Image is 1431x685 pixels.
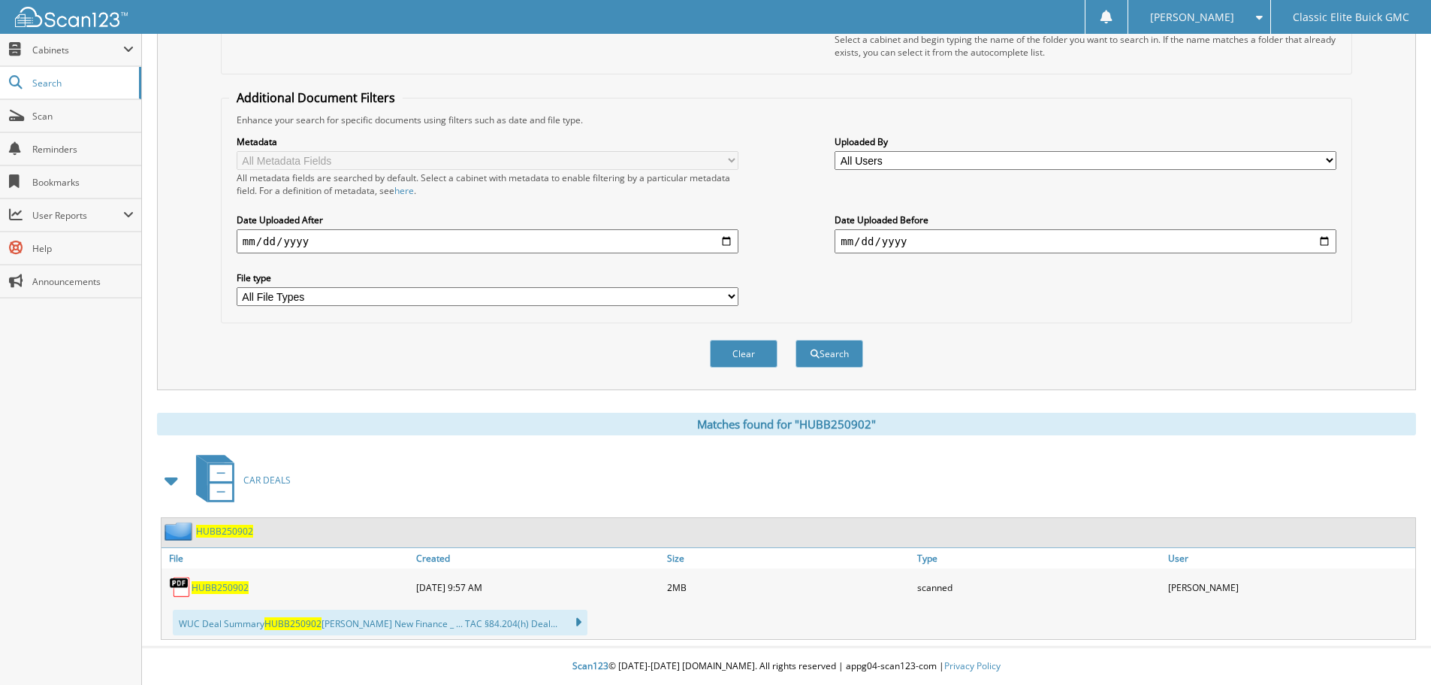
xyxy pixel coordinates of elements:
[237,229,738,253] input: start
[162,548,412,568] a: File
[796,340,863,368] button: Search
[835,135,1336,148] label: Uploaded By
[237,171,738,197] div: All metadata fields are searched by default. Select a cabinet with metadata to enable filtering b...
[32,242,134,255] span: Help
[663,548,914,568] a: Size
[412,572,663,602] div: [DATE] 9:57 AM
[229,89,403,106] legend: Additional Document Filters
[237,214,738,226] label: Date Uploaded After
[835,229,1336,253] input: end
[944,659,1001,672] a: Privacy Policy
[192,581,249,594] a: HUBB250902
[229,114,1344,126] div: Enhance your search for specific documents using filters such as date and file type.
[157,413,1416,435] div: Matches found for "HUBB250902"
[32,110,134,123] span: Scan
[173,610,587,635] div: WUC Deal Summary [PERSON_NAME] New Finance _ ... TAC §84.204(h) Deal...
[835,214,1336,226] label: Date Uploaded Before
[264,617,322,630] span: HUBB250902
[412,548,663,568] a: Created
[1356,613,1431,685] iframe: Chat Widget
[237,271,738,284] label: File type
[394,184,414,197] a: here
[32,209,123,222] span: User Reports
[187,450,291,510] a: CAR DEALS
[169,576,192,599] img: PDF.png
[1150,13,1234,22] span: [PERSON_NAME]
[165,522,196,541] img: folder2.png
[913,548,1164,568] a: Type
[572,659,608,672] span: Scan123
[32,77,131,89] span: Search
[663,572,914,602] div: 2MB
[835,33,1336,59] div: Select a cabinet and begin typing the name of the folder you want to search in. If the name match...
[196,525,253,538] a: HUBB250902
[710,340,777,368] button: Clear
[237,135,738,148] label: Metadata
[1164,572,1415,602] div: [PERSON_NAME]
[142,648,1431,685] div: © [DATE]-[DATE] [DOMAIN_NAME]. All rights reserved | appg04-scan123-com |
[32,143,134,156] span: Reminders
[913,572,1164,602] div: scanned
[32,176,134,189] span: Bookmarks
[1293,13,1409,22] span: Classic Elite Buick GMC
[243,474,291,486] span: CAR DEALS
[32,44,123,56] span: Cabinets
[15,7,128,27] img: scan123-logo-white.svg
[1164,548,1415,568] a: User
[32,275,134,288] span: Announcements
